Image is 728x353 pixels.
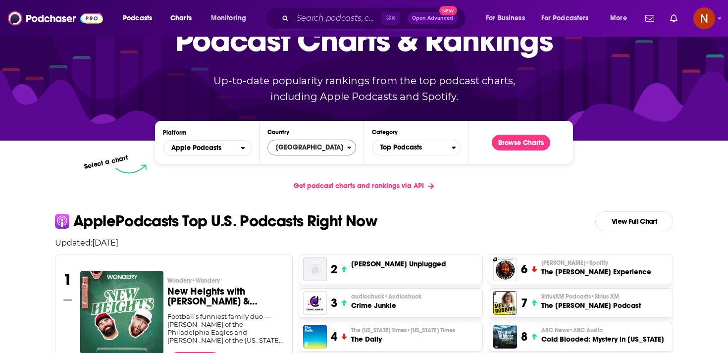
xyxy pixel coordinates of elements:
[492,135,550,151] button: Browse Charts
[521,296,527,310] h3: 7
[381,12,400,25] span: ⌘ K
[204,10,259,26] button: open menu
[479,10,537,26] button: open menu
[351,293,421,310] a: audiochuck•AudiochuckCrime Junkie
[541,293,641,301] p: SiriusXM Podcasts • Sirius XM
[407,327,455,334] span: • [US_STATE] Times
[351,326,455,334] span: The [US_STATE] Times
[372,140,461,155] button: Categories
[693,7,715,29] button: Show profile menu
[167,287,285,306] h3: New Heights with [PERSON_NAME] & [PERSON_NAME]
[521,329,527,344] h3: 8
[267,140,356,155] button: Countries
[163,140,252,156] h2: Platforms
[211,11,246,25] span: Monitoring
[541,326,664,334] p: ABC News • ABC Audio
[73,213,377,229] p: Apple Podcasts Top U.S. Podcasts Right Now
[167,312,285,344] div: Football’s funniest family duo — [PERSON_NAME] of the Philadelphia Eagles and [PERSON_NAME] of th...
[408,12,458,24] button: Open AdvancedNew
[641,10,658,27] a: Show notifications dropdown
[163,140,252,156] button: open menu
[268,139,347,156] span: [GEOGRAPHIC_DATA]
[170,11,192,25] span: Charts
[693,7,715,29] img: User Profile
[351,326,455,344] a: The [US_STATE] Times•[US_STATE] TimesThe Daily
[384,293,421,300] span: • Audiochuck
[164,10,198,26] a: Charts
[603,10,639,26] button: open menu
[175,8,553,72] p: Podcast Charts & Rankings
[541,267,651,277] h3: The [PERSON_NAME] Experience
[47,238,681,248] p: Updated: [DATE]
[8,9,103,28] img: Podchaser - Follow, Share and Rate Podcasts
[541,293,641,310] a: SiriusXM Podcasts•Sirius XMThe [PERSON_NAME] Podcast
[541,326,664,344] a: ABC News•ABC AudioCold Blooded: Mystery in [US_STATE]
[303,257,327,281] img: Mick Unplugged
[535,10,603,26] button: open menu
[275,7,475,30] div: Search podcasts, credits, & more...
[331,329,337,344] h3: 4
[666,10,681,27] a: Show notifications dropdown
[303,325,327,349] img: The Daily
[585,259,608,266] span: • Spotify
[351,293,421,301] p: audiochuck • Audiochuck
[293,10,381,26] input: Search podcasts, credits, & more...
[541,326,603,334] span: ABC News
[331,262,337,277] h3: 2
[63,271,72,289] h3: 1
[294,182,424,190] span: Get podcast charts and rankings via API
[493,325,517,349] img: Cold Blooded: Mystery in Alaska
[493,257,517,281] img: The Joe Rogan Experience
[286,174,442,198] a: Get podcast charts and rankings via API
[595,211,673,231] a: View Full Chart
[351,293,421,301] span: audiochuck
[194,73,534,104] p: Up-to-date popularity rankings from the top podcast charts, including Apple Podcasts and Spotify.
[167,277,285,312] a: Wondery•WonderyNew Heights with [PERSON_NAME] & [PERSON_NAME]
[303,291,327,315] img: Crime Junkie
[351,301,421,310] h3: Crime Junkie
[171,145,221,151] span: Apple Podcasts
[610,11,627,25] span: More
[116,10,165,26] button: open menu
[351,326,455,334] p: The New York Times • New York Times
[351,334,455,344] h3: The Daily
[521,262,527,277] h3: 6
[192,277,220,284] span: • Wondery
[115,164,147,174] img: select arrow
[541,259,608,267] span: [PERSON_NAME]
[541,259,651,267] p: Joe Rogan • Spotify
[541,11,589,25] span: For Podcasters
[123,11,152,25] span: Podcasts
[55,214,69,228] img: apple Icon
[493,291,517,315] img: The Mel Robbins Podcast
[486,11,525,25] span: For Business
[541,334,664,344] h3: Cold Blooded: Mystery in [US_STATE]
[439,6,457,15] span: New
[167,277,220,285] span: Wondery
[412,16,453,21] span: Open Advanced
[569,327,603,334] span: • ABC Audio
[331,296,337,310] h3: 3
[693,7,715,29] span: Logged in as AdelNBM
[541,293,619,301] span: SiriusXM Podcasts
[591,293,619,300] span: • Sirius XM
[372,139,452,156] span: Top Podcasts
[541,259,651,277] a: [PERSON_NAME]•SpotifyThe [PERSON_NAME] Experience
[541,301,641,310] h3: The [PERSON_NAME] Podcast
[83,153,129,171] p: Select a chart
[351,259,446,269] h3: [PERSON_NAME] Unplugged
[167,277,285,285] p: Wondery • Wondery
